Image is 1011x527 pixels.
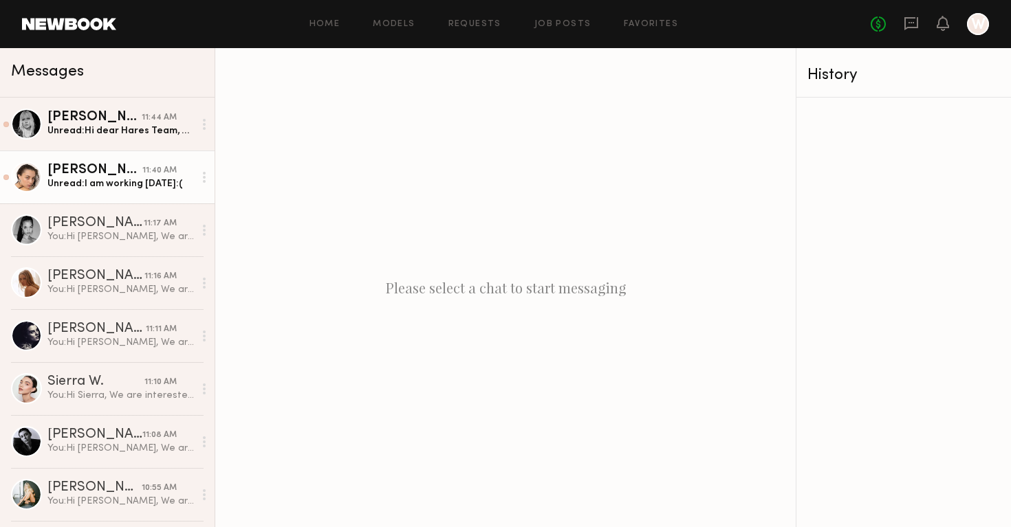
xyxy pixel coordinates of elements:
a: Home [309,20,340,29]
div: You: Hi Sierra, We are interested in having you in our look book shoot [DATE] ([DATE]) from 10:00... [47,389,194,402]
div: Please select a chat to start messaging [215,48,796,527]
div: 11:08 AM [142,429,177,442]
div: Sierra W. [47,375,144,389]
div: 11:40 AM [142,164,177,177]
a: Favorites [624,20,678,29]
div: Unread: Hi dear Hares Team, hope you are well. I’m interested and available [DATE] 😊 Sure I can c... [47,124,194,137]
div: You: Hi [PERSON_NAME], We are interested in having you in our look book shoot [DATE] from 10:00 a... [47,442,194,455]
div: 11:11 AM [146,323,177,336]
div: 11:16 AM [144,270,177,283]
a: Job Posts [534,20,591,29]
div: You: Hi [PERSON_NAME], We are interested in having you in our look book shoot [DATE] ([DATE]) fro... [47,336,194,349]
div: You: Hi [PERSON_NAME], We are interested in having you in our look book shoot [DATE] ([DATE]) fro... [47,283,194,296]
div: 11:17 AM [144,217,177,230]
div: [PERSON_NAME] [47,216,144,230]
div: 11:44 AM [142,111,177,124]
div: History [807,67,1000,83]
span: Messages [11,64,84,80]
div: [PERSON_NAME] [47,481,142,495]
div: You: Hi [PERSON_NAME], We are interested in having you in our look book shoot [DATE] from 10:00 a... [47,495,194,508]
div: [PERSON_NAME] [47,428,142,442]
a: Requests [448,20,501,29]
div: You: Hi [PERSON_NAME], We are interested in having you in our look book shoot [DATE] ([DATE]) fro... [47,230,194,243]
div: 11:10 AM [144,376,177,389]
div: Unread: I am working [DATE]:( [47,177,194,190]
div: [PERSON_NAME] [47,111,142,124]
a: Models [373,20,415,29]
div: [PERSON_NAME] [47,322,146,336]
a: W [967,13,989,35]
div: [PERSON_NAME] [47,164,142,177]
div: 10:55 AM [142,482,177,495]
div: [PERSON_NAME] [47,269,144,283]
